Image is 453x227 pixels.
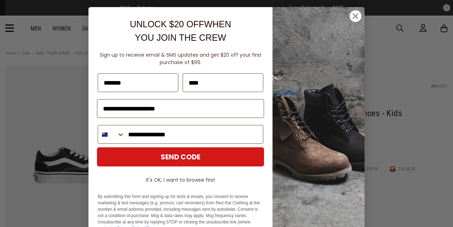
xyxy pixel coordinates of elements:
button: Open LiveChat chat widget [6,3,27,24]
span: YOU JOIN THE CREW [135,33,226,42]
input: Email [97,99,264,118]
span: Sign up to receive email & SMS updates and get $20 off your first purchase of $99. [100,51,262,66]
button: It's OK, I want to browse first [97,174,264,186]
button: Close dialog [349,10,362,22]
img: New Zealand [102,132,108,137]
button: Search Countries [98,125,125,143]
input: First Name [98,73,178,92]
button: SEND CODE [97,147,264,166]
span: WHEN [204,19,231,29]
span: UNLOCK $20 OFF [130,19,204,29]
